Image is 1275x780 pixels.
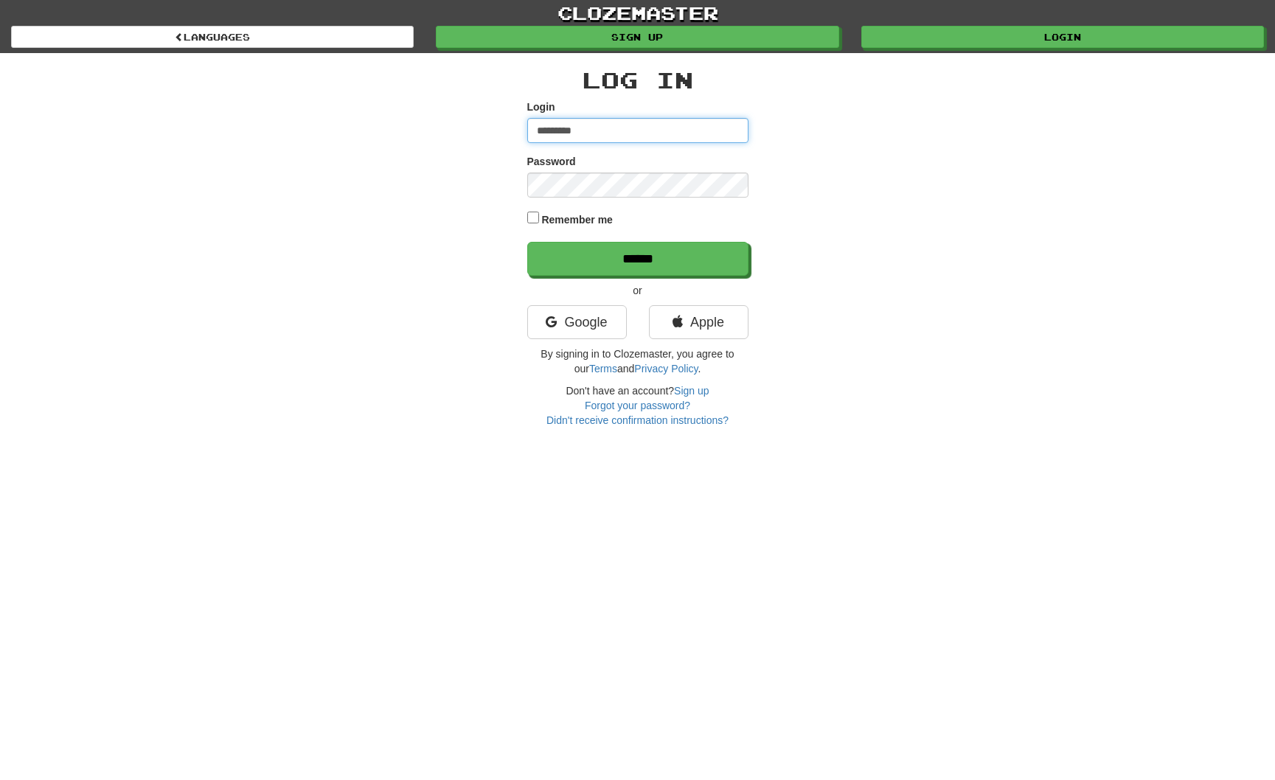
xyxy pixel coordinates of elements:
a: Privacy Policy [634,363,698,375]
h2: Log In [527,68,748,92]
a: Sign up [436,26,838,48]
a: Didn't receive confirmation instructions? [546,414,729,426]
a: Apple [649,305,748,339]
label: Password [527,154,576,169]
label: Remember me [541,212,613,227]
p: By signing in to Clozemaster, you agree to our and . [527,347,748,376]
label: Login [527,100,555,114]
a: Google [527,305,627,339]
a: Sign up [674,385,709,397]
a: Languages [11,26,414,48]
a: Forgot your password? [585,400,690,411]
p: or [527,283,748,298]
div: Don't have an account? [527,383,748,428]
a: Terms [589,363,617,375]
a: Login [861,26,1264,48]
